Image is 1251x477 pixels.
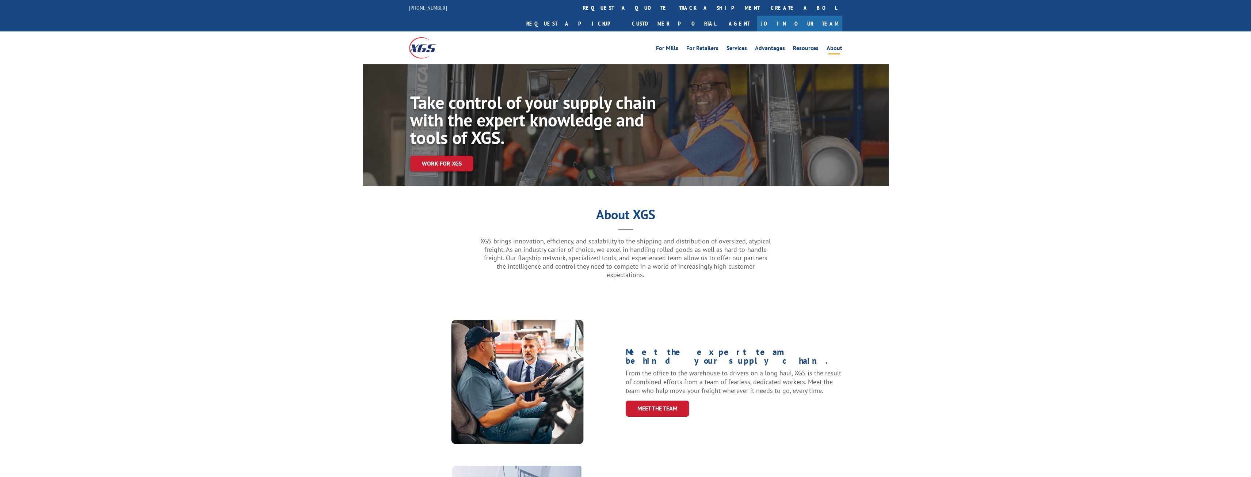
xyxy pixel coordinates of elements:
[363,209,889,223] h1: About XGS
[721,16,757,31] a: Agent
[409,4,447,11] a: [PHONE_NUMBER]
[410,156,473,171] a: Work for XGS
[755,45,785,53] a: Advantages
[626,369,842,395] p: From the office to the warehouse to drivers on a long haul, XGS is the result of combined efforts...
[656,45,678,53] a: For Mills
[726,45,747,53] a: Services
[626,348,842,369] h1: Meet the expert team behind your supply chain.
[793,45,819,53] a: Resources
[451,320,584,444] img: XpressGlobal_MeettheTeam
[757,16,842,31] a: Join Our Team
[626,16,721,31] a: Customer Portal
[827,45,842,53] a: About
[626,401,689,416] a: Meet the Team
[686,45,718,53] a: For Retailers
[521,16,626,31] a: Request a pickup
[410,94,658,150] h1: Take control of your supply chain with the expert knowledge and tools of XGS.
[480,237,772,279] p: XGS brings innovation, efficiency, and scalability to the shipping and distribution of oversized,...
